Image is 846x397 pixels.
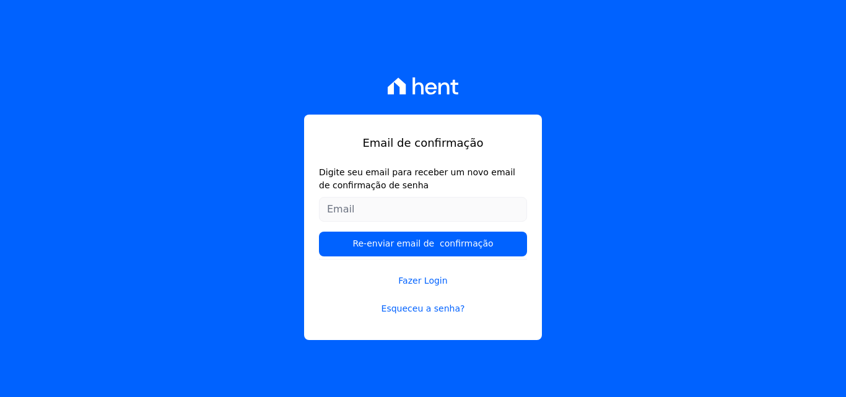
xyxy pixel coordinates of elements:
[319,197,527,222] input: Email
[319,134,527,151] h1: Email de confirmação
[319,232,527,256] input: Re-enviar email de confirmação
[319,259,527,287] a: Fazer Login
[319,166,527,192] label: Digite seu email para receber um novo email de confirmação de senha
[319,302,527,315] a: Esqueceu a senha?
